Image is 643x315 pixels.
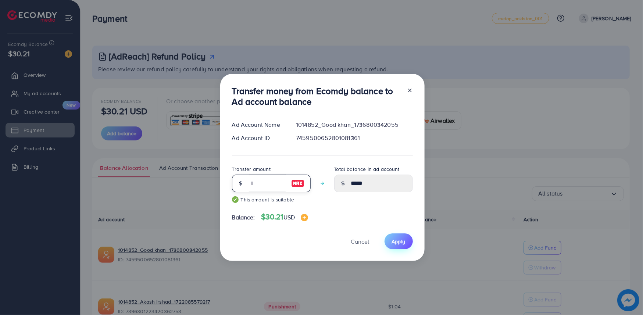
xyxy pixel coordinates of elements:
[392,238,406,245] span: Apply
[290,134,418,142] div: 7459500652801081361
[232,86,401,107] h3: Transfer money from Ecomdy balance to Ad account balance
[290,121,418,129] div: 1014852_Good khan_1736800342055
[291,179,304,188] img: image
[301,214,308,221] img: image
[261,212,308,222] h4: $30.21
[226,134,290,142] div: Ad Account ID
[232,196,239,203] img: guide
[232,213,255,222] span: Balance:
[385,233,413,249] button: Apply
[232,165,271,173] label: Transfer amount
[283,213,295,221] span: USD
[232,196,311,203] small: This amount is suitable
[351,237,369,246] span: Cancel
[226,121,290,129] div: Ad Account Name
[334,165,400,173] label: Total balance in ad account
[342,233,379,249] button: Cancel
